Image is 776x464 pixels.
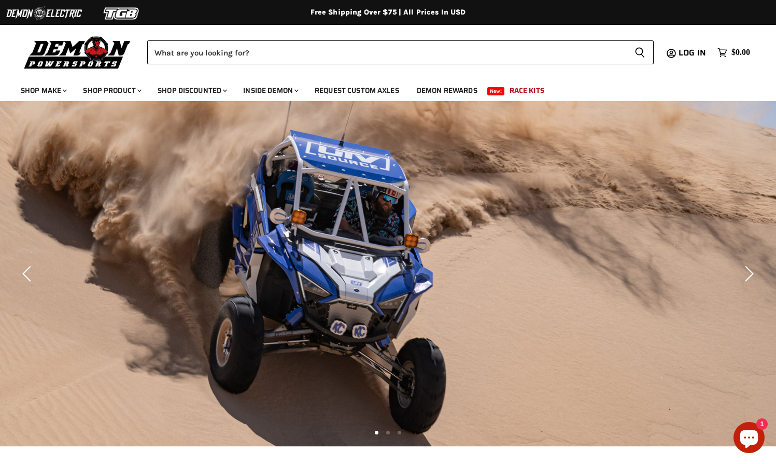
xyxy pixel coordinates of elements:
a: $0.00 [712,45,755,60]
button: Next [737,263,758,284]
img: TGB Logo 2 [83,4,161,23]
a: Race Kits [502,80,552,101]
a: Shop Product [75,80,148,101]
li: Page dot 2 [386,431,390,434]
span: New! [487,87,505,95]
input: Search [147,40,626,64]
a: Inside Demon [235,80,305,101]
img: Demon Electric Logo 2 [5,4,83,23]
a: Shop Make [13,80,73,101]
li: Page dot 3 [398,431,401,434]
a: Demon Rewards [409,80,485,101]
a: Request Custom Axles [307,80,407,101]
button: Previous [18,263,39,284]
span: Log in [679,46,706,59]
img: Demon Powersports [21,34,134,71]
button: Search [626,40,654,64]
ul: Main menu [13,76,747,101]
a: Shop Discounted [150,80,233,101]
a: Log in [674,48,712,58]
li: Page dot 1 [375,431,378,434]
inbox-online-store-chat: Shopify online store chat [730,422,768,456]
span: $0.00 [731,48,750,58]
form: Product [147,40,654,64]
